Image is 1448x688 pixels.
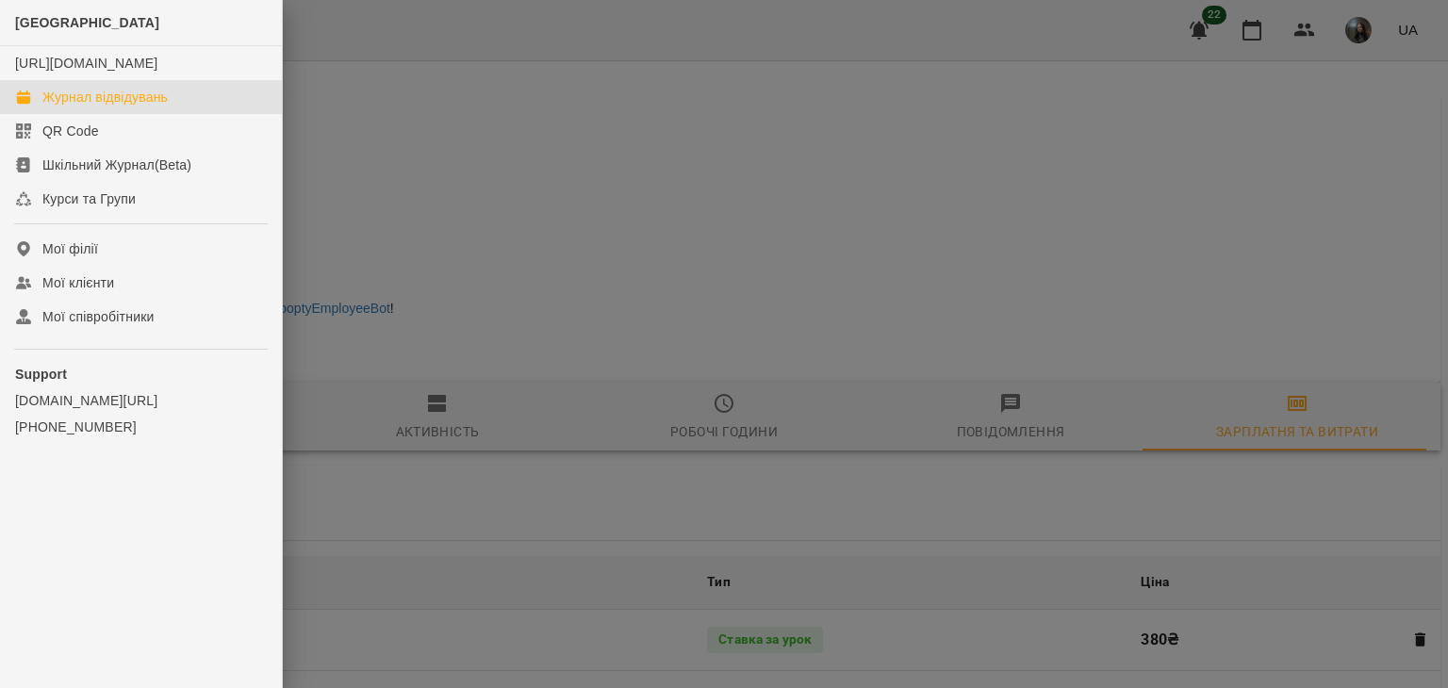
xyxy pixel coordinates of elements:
div: QR Code [42,122,99,140]
a: [DOMAIN_NAME][URL] [15,391,267,410]
div: Мої співробітники [42,307,155,326]
a: [URL][DOMAIN_NAME] [15,56,157,71]
p: Support [15,365,267,384]
div: Курси та Групи [42,189,136,208]
a: [PHONE_NUMBER] [15,418,267,436]
div: Шкільний Журнал(Beta) [42,156,191,174]
div: Мої клієнти [42,273,114,292]
span: [GEOGRAPHIC_DATA] [15,15,159,30]
div: Мої філії [42,239,98,258]
div: Журнал відвідувань [42,88,168,106]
